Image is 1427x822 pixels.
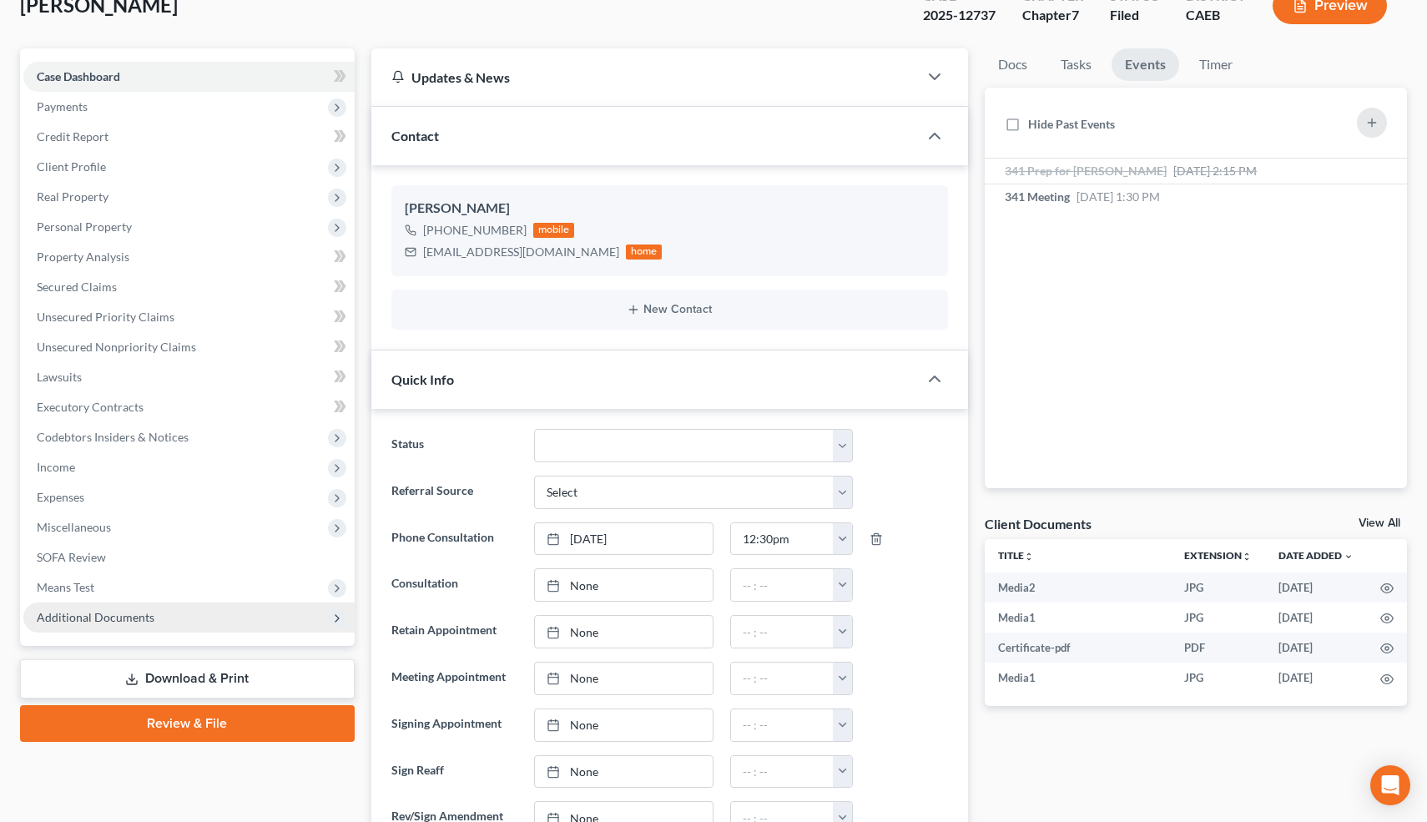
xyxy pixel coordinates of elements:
input: -- : -- [731,663,834,694]
span: Income [37,460,75,474]
a: Case Dashboard [23,62,355,92]
td: Media1 [985,603,1171,633]
td: JPG [1171,603,1265,633]
label: Meeting Appointment [383,662,527,695]
span: Codebtors Insiders & Notices [37,430,189,444]
a: Lawsuits [23,362,355,392]
td: Media2 [985,572,1171,603]
input: -- : -- [731,569,834,601]
a: Extensionunfold_more [1184,549,1252,562]
span: 341 Meeting [1005,189,1070,204]
a: Secured Claims [23,272,355,302]
span: Unsecured Priority Claims [37,310,174,324]
a: Credit Report [23,122,355,152]
td: PDF [1171,633,1265,663]
span: Additional Documents [37,610,154,624]
span: Executory Contracts [37,400,144,414]
span: Personal Property [37,219,132,234]
i: expand_more [1344,552,1354,562]
span: Real Property [37,189,108,204]
div: 2025-12737 [923,6,996,25]
a: [DATE] [535,523,712,555]
a: Tasks [1047,48,1105,81]
td: JPG [1171,572,1265,603]
span: Case Dashboard [37,69,120,83]
div: Chapter [1022,6,1083,25]
a: Property Analysis [23,242,355,272]
td: [DATE] [1265,633,1367,663]
label: Consultation [383,568,527,602]
span: [DATE] 2:15 PM [1173,164,1257,178]
input: -- : -- [731,709,834,741]
a: Events [1112,48,1179,81]
span: Credit Report [37,129,108,144]
div: home [626,245,663,260]
span: SOFA Review [37,550,106,564]
span: Client Profile [37,159,106,174]
span: Means Test [37,580,94,594]
a: Date Added expand_more [1278,549,1354,562]
span: Contact [391,128,439,144]
input: -- : -- [731,756,834,788]
span: Miscellaneous [37,520,111,534]
a: Unsecured Nonpriority Claims [23,332,355,362]
a: Docs [985,48,1041,81]
td: [DATE] [1265,572,1367,603]
td: [DATE] [1265,663,1367,693]
label: Status [383,429,527,462]
label: Sign Reaff [383,755,527,789]
span: Unsecured Nonpriority Claims [37,340,196,354]
a: Titleunfold_more [998,549,1034,562]
a: Executory Contracts [23,392,355,422]
div: [EMAIL_ADDRESS][DOMAIN_NAME] [423,244,619,260]
span: 341 Prep for [PERSON_NAME] [1005,164,1167,178]
button: New Contact [405,303,935,316]
a: Download & Print [20,659,355,698]
span: Payments [37,99,88,113]
a: None [535,616,712,648]
a: Timer [1186,48,1246,81]
span: Secured Claims [37,280,117,294]
span: Quick Info [391,371,454,387]
input: -- : -- [731,523,834,555]
a: None [535,756,712,788]
a: Review & File [20,705,355,742]
span: Property Analysis [37,250,129,264]
span: [DATE] 1:30 PM [1077,189,1160,204]
td: [DATE] [1265,603,1367,633]
div: Filed [1110,6,1159,25]
a: Unsecured Priority Claims [23,302,355,332]
label: Retain Appointment [383,615,527,648]
a: None [535,569,712,601]
div: [PHONE_NUMBER] [423,222,527,239]
a: SOFA Review [23,542,355,572]
div: Updates & News [391,68,899,86]
div: [PERSON_NAME] [405,199,935,219]
i: unfold_more [1242,552,1252,562]
a: None [535,663,712,694]
span: Hide Past Events [1028,117,1115,131]
span: Lawsuits [37,370,82,384]
a: View All [1359,517,1400,529]
div: CAEB [1186,6,1246,25]
div: Client Documents [985,515,1092,532]
label: Referral Source [383,476,527,509]
div: mobile [533,223,575,238]
label: Signing Appointment [383,709,527,742]
td: JPG [1171,663,1265,693]
input: -- : -- [731,616,834,648]
span: 7 [1072,7,1079,23]
label: Phone Consultation [383,522,527,556]
i: unfold_more [1024,552,1034,562]
td: Media1 [985,663,1171,693]
div: Open Intercom Messenger [1370,765,1410,805]
td: Certificate-pdf [985,633,1171,663]
span: Expenses [37,490,84,504]
a: None [535,709,712,741]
